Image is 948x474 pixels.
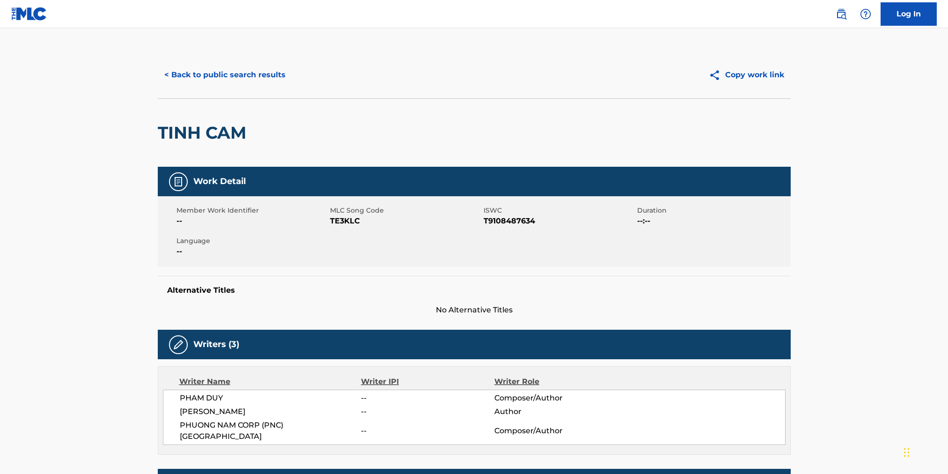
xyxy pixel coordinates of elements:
span: Language [176,236,328,246]
span: [PERSON_NAME] [180,406,361,417]
span: No Alternative Titles [158,304,791,316]
span: T9108487634 [484,215,635,227]
button: < Back to public search results [158,63,292,87]
span: PHAM DUY [180,393,361,404]
a: Log In [881,2,937,26]
div: Drag [904,438,910,467]
img: Writers [173,339,184,350]
div: Writer Role [494,376,616,387]
img: MLC Logo [11,7,47,21]
span: --:-- [637,215,788,227]
div: Writer Name [179,376,361,387]
a: Public Search [832,5,851,23]
span: -- [361,393,494,404]
span: Author [494,406,616,417]
iframe: Chat Widget [901,429,948,474]
span: -- [176,215,328,227]
span: MLC Song Code [330,206,481,215]
span: -- [361,406,494,417]
span: ISWC [484,206,635,215]
span: PHUONG NAM CORP (PNC) [GEOGRAPHIC_DATA] [180,420,361,442]
h5: Alternative Titles [167,286,781,295]
h5: Writers (3) [193,339,239,350]
div: Writer IPI [361,376,494,387]
img: help [860,8,871,20]
span: -- [361,425,494,437]
h2: TINH CAM [158,122,251,143]
img: search [836,8,847,20]
img: Copy work link [709,69,725,81]
img: Work Detail [173,176,184,187]
span: -- [176,246,328,257]
span: TE3KLC [330,215,481,227]
h5: Work Detail [193,176,246,187]
span: Member Work Identifier [176,206,328,215]
span: Composer/Author [494,393,616,404]
span: Composer/Author [494,425,616,437]
button: Copy work link [702,63,791,87]
div: Help [856,5,875,23]
span: Duration [637,206,788,215]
